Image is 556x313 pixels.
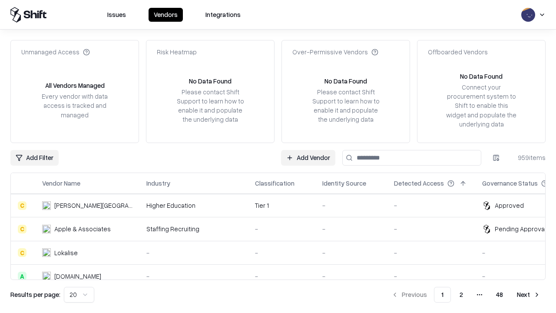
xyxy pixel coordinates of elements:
[42,272,51,280] img: pathfactory.com
[200,8,246,22] button: Integrations
[146,201,241,210] div: Higher Education
[322,201,380,210] div: -
[255,224,308,233] div: -
[322,248,380,257] div: -
[146,248,241,257] div: -
[102,8,131,22] button: Issues
[255,272,308,281] div: -
[434,287,451,303] button: 1
[394,224,468,233] div: -
[174,87,246,124] div: Please contact Shift Support to learn how to enable it and populate the underlying data
[18,201,26,210] div: C
[255,201,308,210] div: Tier 1
[495,201,524,210] div: Approved
[149,8,183,22] button: Vendors
[489,287,510,303] button: 48
[54,248,78,257] div: Lokalise
[21,47,90,57] div: Unmanaged Access
[394,272,468,281] div: -
[54,201,132,210] div: [PERSON_NAME][GEOGRAPHIC_DATA]
[292,47,378,57] div: Over-Permissive Vendors
[18,248,26,257] div: C
[322,224,380,233] div: -
[495,224,546,233] div: Pending Approval
[39,92,111,119] div: Every vendor with data access is tracked and managed
[428,47,488,57] div: Offboarded Vendors
[394,248,468,257] div: -
[18,225,26,233] div: C
[54,224,111,233] div: Apple & Associates
[45,81,105,90] div: All Vendors Managed
[512,287,546,303] button: Next
[511,153,546,162] div: 959 items
[189,77,232,86] div: No Data Found
[281,150,335,166] a: Add Vendor
[310,87,382,124] div: Please contact Shift Support to learn how to enable it and populate the underlying data
[324,77,367,86] div: No Data Found
[394,179,444,188] div: Detected Access
[18,272,26,280] div: A
[157,47,197,57] div: Risk Heatmap
[54,272,101,281] div: [DOMAIN_NAME]
[453,287,470,303] button: 2
[10,290,60,299] p: Results per page:
[42,179,80,188] div: Vendor Name
[322,272,380,281] div: -
[42,248,51,257] img: Lokalise
[386,287,546,303] nav: pagination
[445,83,517,129] div: Connect your procurement system to Shift to enable this widget and populate the underlying data
[146,272,241,281] div: -
[42,201,51,210] img: Reichman University
[394,201,468,210] div: -
[42,225,51,233] img: Apple & Associates
[146,224,241,233] div: Staffing Recruiting
[255,179,295,188] div: Classification
[10,150,59,166] button: Add Filter
[146,179,170,188] div: Industry
[255,248,308,257] div: -
[460,72,503,81] div: No Data Found
[482,179,538,188] div: Governance Status
[322,179,366,188] div: Identity Source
